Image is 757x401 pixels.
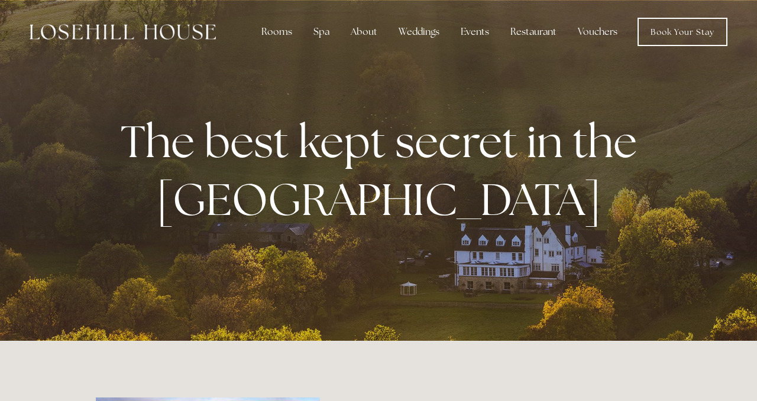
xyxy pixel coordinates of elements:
div: About [341,20,387,44]
img: Losehill House [30,24,216,40]
div: Restaurant [501,20,566,44]
a: Book Your Stay [638,18,727,46]
a: Vouchers [568,20,627,44]
strong: The best kept secret in the [GEOGRAPHIC_DATA] [121,112,646,228]
div: Events [451,20,499,44]
div: Spa [304,20,339,44]
div: Rooms [252,20,302,44]
div: Weddings [389,20,449,44]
